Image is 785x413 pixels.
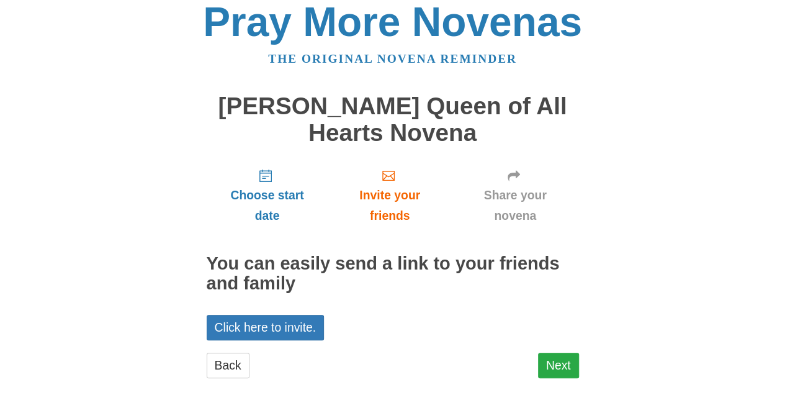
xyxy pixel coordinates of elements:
span: Share your novena [464,185,567,226]
a: Share your novena [452,158,579,232]
a: Invite your friends [328,158,451,232]
a: Click here to invite. [207,315,325,340]
h2: You can easily send a link to your friends and family [207,254,579,294]
span: Invite your friends [340,185,439,226]
a: Next [538,353,579,378]
h1: [PERSON_NAME] Queen of All Hearts Novena [207,93,579,146]
a: Back [207,353,249,378]
a: Choose start date [207,158,328,232]
span: Choose start date [219,185,316,226]
a: The original novena reminder [268,52,517,65]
